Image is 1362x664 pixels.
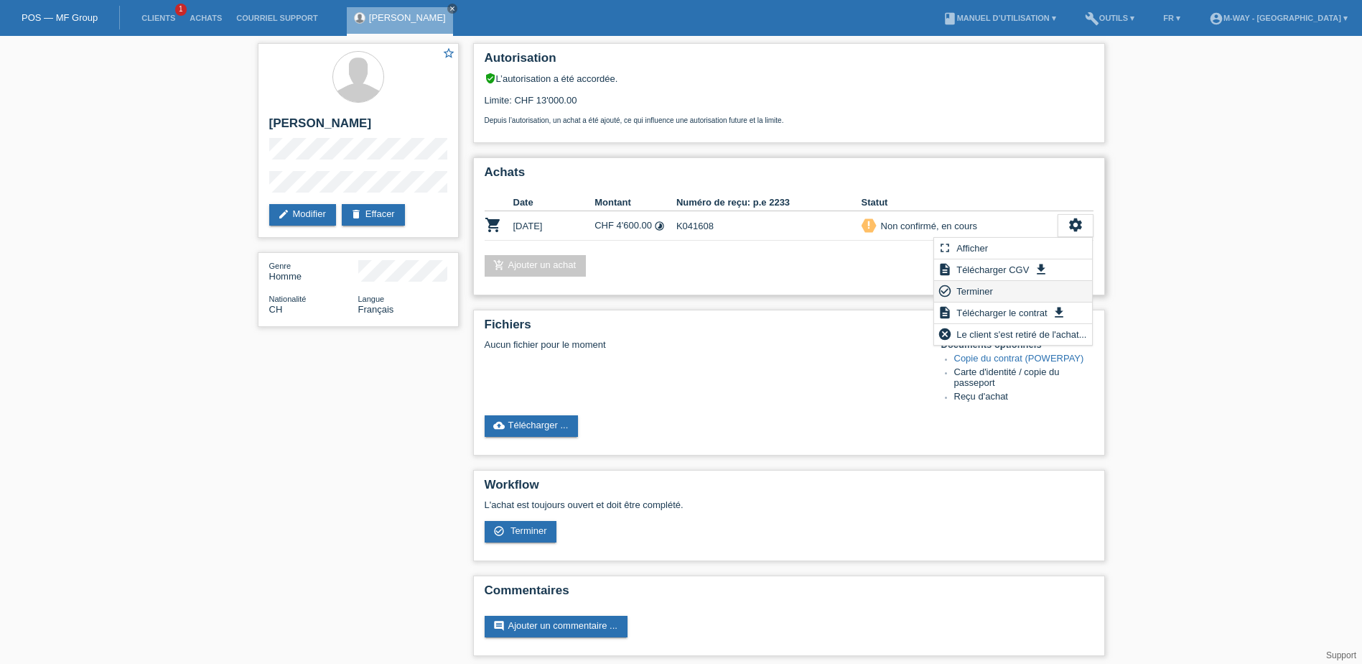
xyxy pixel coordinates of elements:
[654,221,665,231] i: Taux fixes (24 versements)
[449,5,456,12] i: close
[485,584,1093,605] h2: Commentaires
[485,84,1093,124] div: Limite: CHF 13'000.00
[1326,650,1356,660] a: Support
[1068,217,1083,233] i: settings
[485,415,579,437] a: cloud_uploadTélécharger ...
[269,204,336,226] a: editModifier
[485,73,496,84] i: verified_user
[594,194,676,211] th: Montant
[877,218,977,234] div: Non confirmé, en cours
[442,47,455,62] a: star_border
[269,295,307,303] span: Nationalité
[358,295,385,303] span: Langue
[1209,11,1223,26] i: account_circle
[485,318,1093,339] h2: Fichiers
[485,51,1093,73] h2: Autorisation
[954,239,990,257] span: Afficher
[938,284,952,298] i: check_circle_outline
[447,4,457,14] a: close
[943,11,957,26] i: book
[485,478,1093,499] h2: Workflow
[954,366,1093,391] li: Carte d'identité / copie du passeport
[862,194,1058,211] th: Statut
[954,353,1084,364] a: Copie du contrat (POWERPAY)
[485,521,557,543] a: check_circle_outline Terminer
[676,194,862,211] th: Numéro de reçu: p.e 2233
[182,14,229,22] a: Achats
[1156,14,1188,22] a: FR ▾
[269,304,283,315] span: Suisse
[229,14,325,22] a: Courriel Support
[954,282,995,300] span: Terminer
[1085,11,1099,26] i: build
[485,116,1093,124] p: Depuis l’autorisation, un achat a été ajouté, ce qui influence une autorisation future et la limite.
[493,525,505,537] i: check_circle_outline
[269,260,358,282] div: Homme
[485,216,502,234] i: POSP00027998
[1202,14,1355,22] a: account_circlem-way - [GEOGRAPHIC_DATA] ▾
[175,4,187,16] span: 1
[954,391,1093,405] li: Reçu d'achat
[594,211,676,241] td: CHF 4'600.00
[864,220,874,230] i: priority_high
[510,525,547,536] span: Terminer
[485,499,1093,510] p: L'achat est toujours ouvert et doit être complété.
[493,620,505,632] i: comment
[513,194,595,211] th: Date
[1078,14,1142,22] a: buildOutils ▾
[493,420,505,431] i: cloud_upload
[22,12,98,23] a: POS — MF Group
[676,211,862,241] td: K041608
[938,262,952,277] i: description
[369,12,446,23] a: [PERSON_NAME]
[938,241,952,255] i: fullscreen
[350,208,362,220] i: delete
[1034,262,1048,277] i: get_app
[485,73,1093,84] div: L’autorisation a été accordée.
[278,208,289,220] i: edit
[269,262,291,270] span: Genre
[954,261,1031,278] span: Télécharger CGV
[485,255,587,277] a: add_shopping_cartAjouter un achat
[936,14,1063,22] a: bookManuel d’utilisation ▾
[269,116,447,138] h2: [PERSON_NAME]
[134,14,182,22] a: Clients
[342,204,405,226] a: deleteEffacer
[493,259,505,271] i: add_shopping_cart
[485,165,1093,187] h2: Achats
[513,211,595,241] td: [DATE]
[485,616,628,637] a: commentAjouter un commentaire ...
[442,47,455,60] i: star_border
[485,339,923,350] div: Aucun fichier pour le moment
[358,304,394,315] span: Français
